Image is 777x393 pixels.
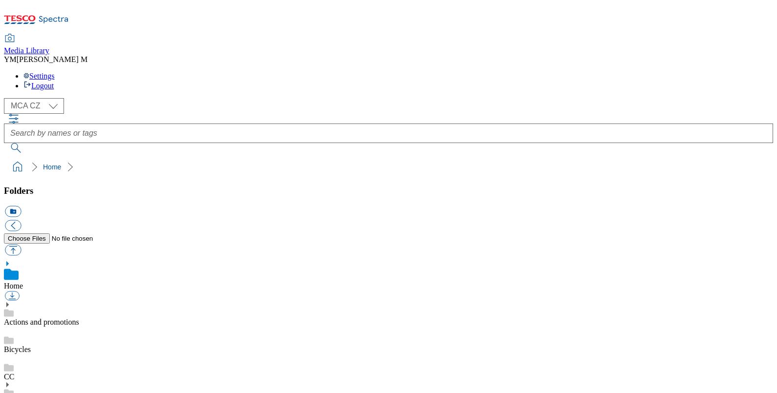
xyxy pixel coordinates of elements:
a: Settings [23,72,55,80]
nav: breadcrumb [4,158,773,176]
a: Actions and promotions [4,318,79,326]
input: Search by names or tags [4,124,773,143]
span: [PERSON_NAME] M [17,55,87,63]
span: YM [4,55,17,63]
a: home [10,159,25,175]
a: Logout [23,82,54,90]
h3: Folders [4,186,773,196]
a: Home [43,163,61,171]
span: Media Library [4,46,49,55]
a: Home [4,282,23,290]
a: Media Library [4,35,49,55]
a: Bicycles [4,345,31,353]
a: CC [4,372,14,381]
